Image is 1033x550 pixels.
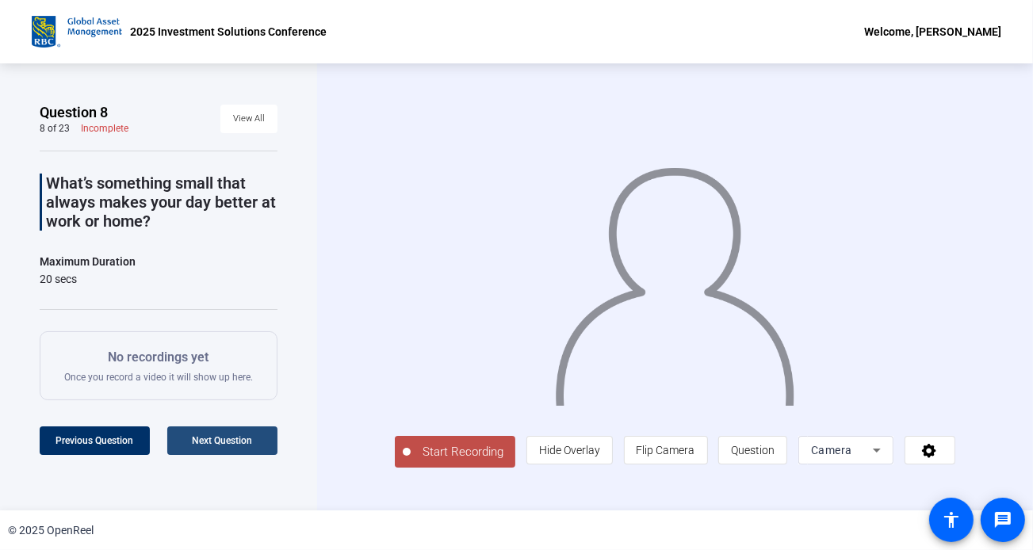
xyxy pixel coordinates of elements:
[193,435,253,446] span: Next Question
[731,444,775,456] span: Question
[40,252,136,271] div: Maximum Duration
[40,103,108,122] span: Question 8
[40,426,150,455] button: Previous Question
[811,444,852,456] span: Camera
[8,522,94,539] div: © 2025 OpenReel
[637,444,695,456] span: Flip Camera
[624,436,708,464] button: Flip Camera
[220,105,277,133] button: View All
[64,348,253,384] div: Once you record a video it will show up here.
[993,510,1012,529] mat-icon: message
[539,444,600,456] span: Hide Overlay
[130,22,327,41] p: 2025 Investment Solutions Conference
[32,16,122,48] img: OpenReel logo
[942,510,961,529] mat-icon: accessibility
[81,122,128,135] div: Incomplete
[395,436,515,468] button: Start Recording
[46,174,277,231] p: What’s something small that always makes your day better at work or home?
[233,107,265,131] span: View All
[56,435,134,446] span: Previous Question
[526,436,613,464] button: Hide Overlay
[40,122,70,135] div: 8 of 23
[411,443,515,461] span: Start Recording
[718,436,787,464] button: Question
[554,153,797,405] img: overlay
[40,271,136,287] div: 20 secs
[64,348,253,367] p: No recordings yet
[864,22,1001,41] div: Welcome, [PERSON_NAME]
[167,426,277,455] button: Next Question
